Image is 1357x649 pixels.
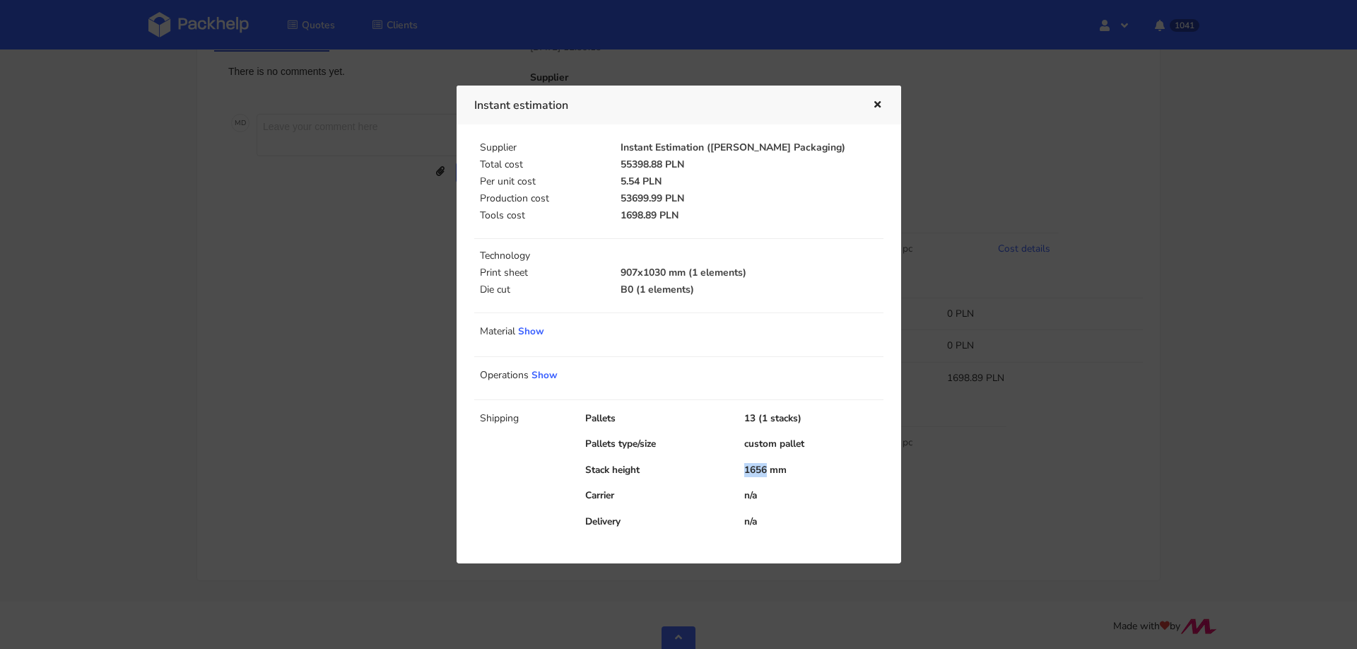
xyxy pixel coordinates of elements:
p: B0 (1 elements) [621,284,883,296]
span: Shipping [480,411,519,425]
p: Print sheet [480,267,604,279]
p: Production cost [480,193,604,204]
p: Tools cost [480,210,604,221]
div: 13 (1 stacks) [734,411,893,426]
a: Show [531,368,558,382]
p: Instant Estimation ([PERSON_NAME] Packaging) [621,142,883,153]
p: Supplier [480,142,604,153]
p: 53699.99 PLN [621,193,883,204]
p: 907x1030 mm (1 elements) [621,267,883,279]
p: 5.54 PLN [621,176,883,187]
span: Operations [480,368,529,382]
h3: Instant estimation [474,95,851,115]
p: Technology [480,250,886,262]
p: 55398.88 PLN [621,159,883,170]
div: n/a [734,515,893,529]
div: n/a [734,489,893,503]
div: Carrier [575,489,734,503]
p: 1698.89 PLN [621,210,883,221]
div: Pallets type/size [575,437,734,451]
a: Show [518,324,544,338]
div: custom pallet [734,437,893,451]
div: Delivery [575,515,734,529]
p: Total cost [480,159,604,170]
div: 1656 mm [734,463,893,477]
p: Die cut [480,284,604,296]
span: Material [480,324,515,338]
p: Per unit cost [480,176,604,187]
div: Stack height [575,463,734,477]
div: Pallets [575,411,734,426]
